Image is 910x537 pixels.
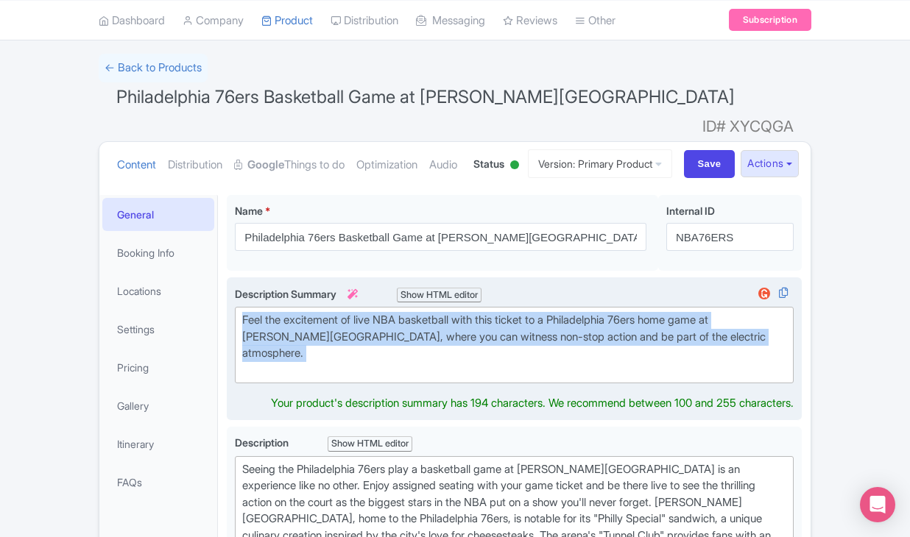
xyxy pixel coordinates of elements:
a: Pricing [102,351,214,384]
div: Active [507,154,522,177]
a: Distribution [168,142,222,188]
a: Audio [429,142,457,188]
strong: Google [247,157,284,174]
a: General [102,198,214,231]
button: Actions [741,150,799,177]
a: ← Back to Products [99,54,208,82]
a: Gallery [102,389,214,422]
span: Internal ID [666,205,715,217]
a: Booking Info [102,236,214,269]
div: Your product's description summary has 194 characters. We recommend between 100 and 255 characters. [271,395,794,412]
a: FAQs [102,466,214,499]
span: Philadelphia 76ers Basketball Game at [PERSON_NAME][GEOGRAPHIC_DATA] [116,86,735,107]
a: Version: Primary Product [528,149,672,178]
input: Save [684,150,736,178]
a: Content [117,142,156,188]
a: Subscription [729,9,811,31]
span: ID# XYCQGA [702,112,794,141]
a: Optimization [356,142,417,188]
div: Feel the excitement of live NBA basketball with this ticket to a Philadelphia 76ers home game at ... [242,312,786,378]
div: Show HTML editor [328,436,412,452]
a: Locations [102,274,214,307]
a: Settings [102,313,214,346]
div: Show HTML editor [397,288,482,303]
img: getyourguide-review-widget-01-c9ff127aecadc9be5c96765474840e58.svg [755,286,773,301]
div: Open Intercom Messenger [860,487,895,522]
a: GoogleThings to do [234,142,345,188]
span: Status [473,156,504,171]
span: Description Summary [235,288,360,300]
span: Description [235,436,291,449]
a: Itinerary [102,427,214,460]
span: Name [235,205,263,217]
